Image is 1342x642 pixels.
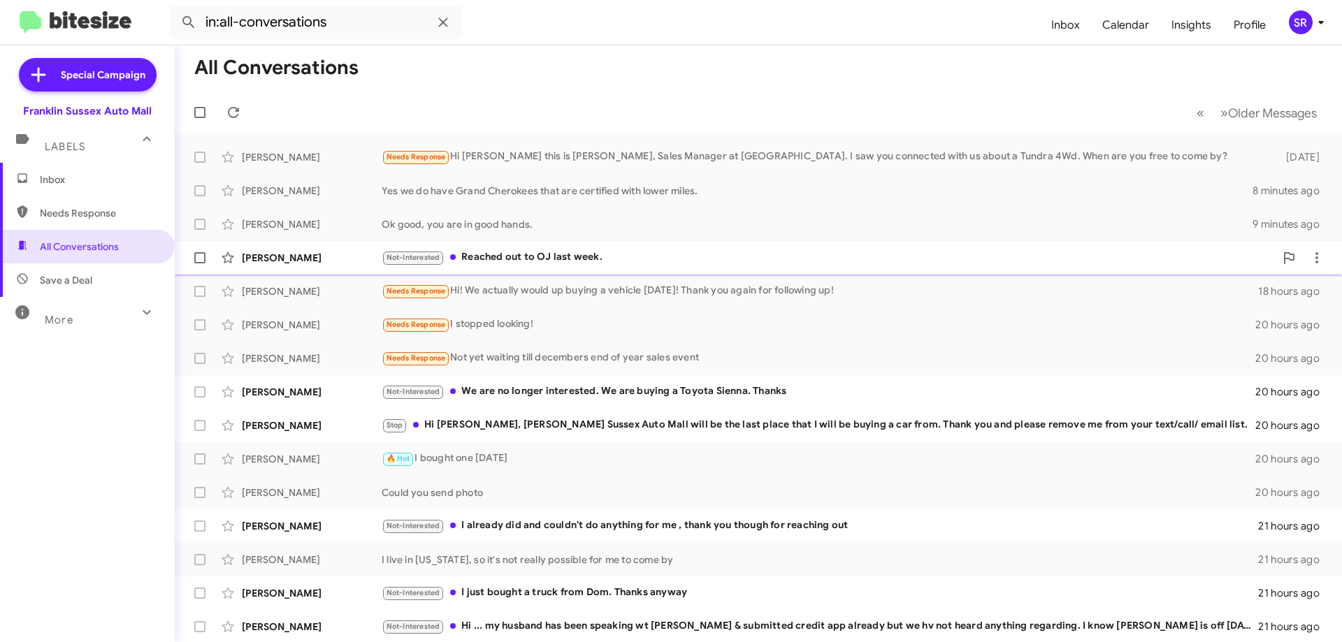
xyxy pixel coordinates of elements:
[1189,99,1325,127] nav: Page navigation example
[23,104,152,118] div: Franklin Sussex Auto Mall
[242,519,382,533] div: [PERSON_NAME]
[242,586,382,600] div: [PERSON_NAME]
[382,217,1253,231] div: Ok good, you are in good hands.
[1258,553,1331,567] div: 21 hours ago
[1222,5,1277,45] a: Profile
[1264,150,1331,164] div: [DATE]
[1255,486,1331,499] div: 20 hours ago
[1253,184,1331,198] div: 8 minutes ago
[40,240,119,254] span: All Conversations
[382,618,1258,634] div: Hi ... my husband has been speaking wt [PERSON_NAME] & submitted credit app already but we hv not...
[387,521,440,530] span: Not-Interested
[382,350,1255,366] div: Not yet waiting till decembers end of year sales event
[169,6,463,39] input: Search
[242,418,382,432] div: [PERSON_NAME]
[382,384,1255,400] div: We are no longer interested. We are buying a Toyota Sienna. Thanks
[1220,104,1228,122] span: »
[242,284,382,298] div: [PERSON_NAME]
[40,273,92,287] span: Save a Deal
[1258,586,1331,600] div: 21 hours ago
[382,184,1253,198] div: Yes we do have Grand Cherokees that are certified with lower miles.
[242,184,382,198] div: [PERSON_NAME]
[242,486,382,499] div: [PERSON_NAME]
[1212,99,1325,127] button: Next
[382,283,1258,299] div: Hi! We actually would up buying a vehicle [DATE]! Thank you again for following up!
[242,150,382,164] div: [PERSON_NAME]
[387,622,440,631] span: Not-Interested
[1188,99,1213,127] button: Previous
[382,149,1264,165] div: Hi [PERSON_NAME] this is [PERSON_NAME], Sales Manager at [GEOGRAPHIC_DATA]. I saw you connected w...
[1258,284,1331,298] div: 18 hours ago
[242,452,382,466] div: [PERSON_NAME]
[382,518,1258,534] div: I already did and couldn't do anything for me , thank you though for reaching out
[1255,385,1331,399] div: 20 hours ago
[1289,10,1313,34] div: SR
[1255,318,1331,332] div: 20 hours ago
[387,253,440,262] span: Not-Interested
[1228,105,1317,121] span: Older Messages
[1160,5,1222,45] a: Insights
[242,251,382,265] div: [PERSON_NAME]
[1258,519,1331,533] div: 21 hours ago
[1091,5,1160,45] a: Calendar
[382,486,1255,499] div: Could you send photo
[387,320,446,329] span: Needs Response
[1197,104,1204,122] span: «
[1255,351,1331,365] div: 20 hours ago
[382,553,1258,567] div: I live in [US_STATE], so it's not really possible for me to come by
[387,421,403,430] span: Stop
[382,451,1255,467] div: I bought one [DATE]
[387,152,446,161] span: Needs Response
[45,140,85,153] span: Labels
[242,385,382,399] div: [PERSON_NAME]
[40,173,159,187] span: Inbox
[242,318,382,332] div: [PERSON_NAME]
[382,585,1258,601] div: I just bought a truck from Dom. Thanks anyway
[194,57,359,79] h1: All Conversations
[1040,5,1091,45] a: Inbox
[40,206,159,220] span: Needs Response
[242,217,382,231] div: [PERSON_NAME]
[382,249,1275,265] div: Reached out to OJ last week.
[387,286,446,296] span: Needs Response
[1255,452,1331,466] div: 20 hours ago
[382,316,1255,333] div: I stopped looking!
[45,314,73,326] span: More
[242,351,382,365] div: [PERSON_NAME]
[387,353,446,363] span: Needs Response
[1258,620,1331,634] div: 21 hours ago
[242,620,382,634] div: [PERSON_NAME]
[382,417,1255,433] div: Hi [PERSON_NAME], [PERSON_NAME] Sussex Auto Mall will be the last place that I will be buying a c...
[387,454,410,463] span: 🔥 Hot
[242,553,382,567] div: [PERSON_NAME]
[387,387,440,396] span: Not-Interested
[61,68,145,82] span: Special Campaign
[19,58,157,92] a: Special Campaign
[1253,217,1331,231] div: 9 minutes ago
[387,588,440,597] span: Not-Interested
[1255,418,1331,432] div: 20 hours ago
[1277,10,1327,34] button: SR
